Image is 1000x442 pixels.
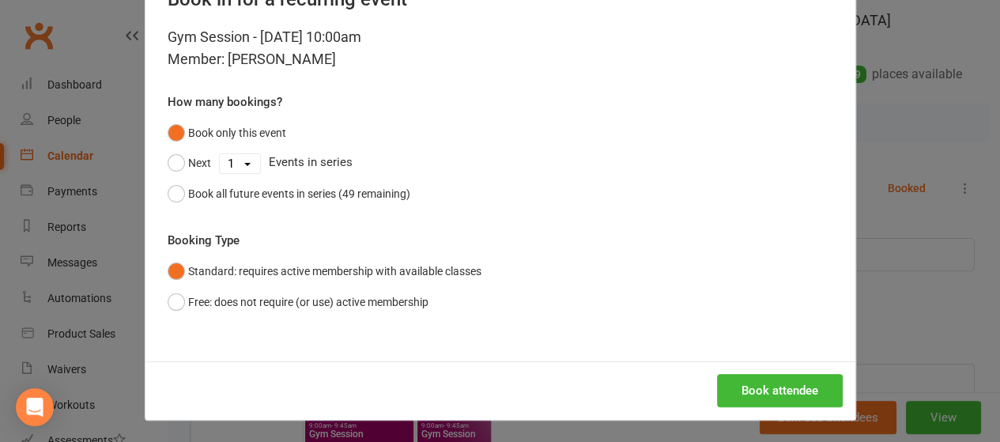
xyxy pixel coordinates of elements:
[168,179,410,209] button: Book all future events in series (49 remaining)
[168,118,286,148] button: Book only this event
[168,93,282,111] label: How many bookings?
[16,388,54,426] div: Open Intercom Messenger
[168,231,240,250] label: Booking Type
[168,287,428,317] button: Free: does not require (or use) active membership
[188,185,410,202] div: Book all future events in series (49 remaining)
[168,26,833,70] div: Gym Session - [DATE] 10:00am Member: [PERSON_NAME]
[168,148,211,178] button: Next
[717,374,843,407] button: Book attendee
[168,256,481,286] button: Standard: requires active membership with available classes
[168,148,833,178] div: Events in series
